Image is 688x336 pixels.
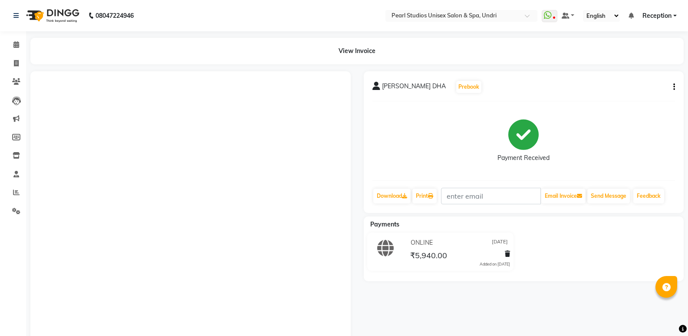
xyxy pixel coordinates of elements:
[633,189,664,203] a: Feedback
[456,81,481,93] button: Prebook
[411,238,433,247] span: ONLINE
[652,301,679,327] iframe: chat widget
[497,153,550,163] div: Payment Received
[373,189,411,203] a: Download
[541,189,586,203] button: Email Invoice
[382,82,446,94] span: [PERSON_NAME] DHA
[642,11,672,20] span: Reception
[22,3,82,28] img: logo
[441,188,541,204] input: enter email
[370,220,399,228] span: Payments
[492,238,508,247] span: [DATE]
[587,189,630,203] button: Send Message
[30,38,684,64] div: View Invoice
[480,261,510,267] div: Added on [DATE]
[95,3,134,28] b: 08047224946
[410,250,447,263] span: ₹5,940.00
[412,189,437,203] a: Print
